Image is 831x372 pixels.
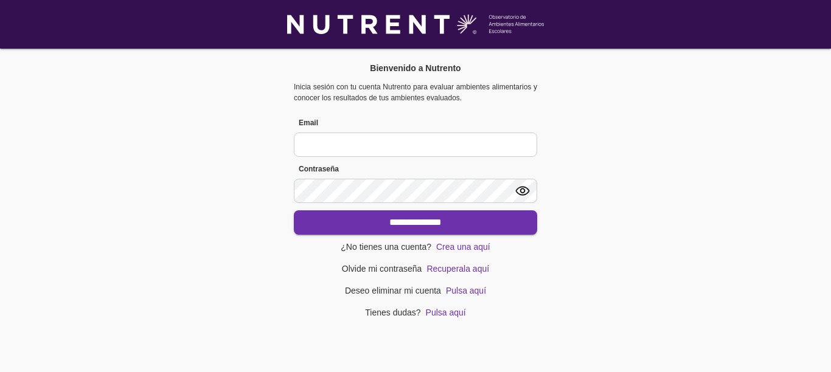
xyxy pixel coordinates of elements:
[365,305,420,320] span: Tienes dudas?
[515,184,530,198] img: eye-icon
[370,62,461,74] h5: Bienvenido a Nutrento
[294,118,537,128] label: Email
[341,239,431,254] span: ¿No tienes una cuenta?
[426,308,466,317] a: Pulsa aquí
[426,264,489,273] a: Recuperala aquí
[345,283,441,298] span: Deseo eliminar mi cuenta
[342,261,422,276] span: Olvide mi contraseña
[446,286,486,295] a: Pulsa aquí
[436,243,490,251] a: Crea una aquí
[294,164,537,174] label: Contraseña
[294,81,537,103] p: Inicia sesión con tu cuenta Nutrento para evaluar ambientes alimentarios y conocer los resultados...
